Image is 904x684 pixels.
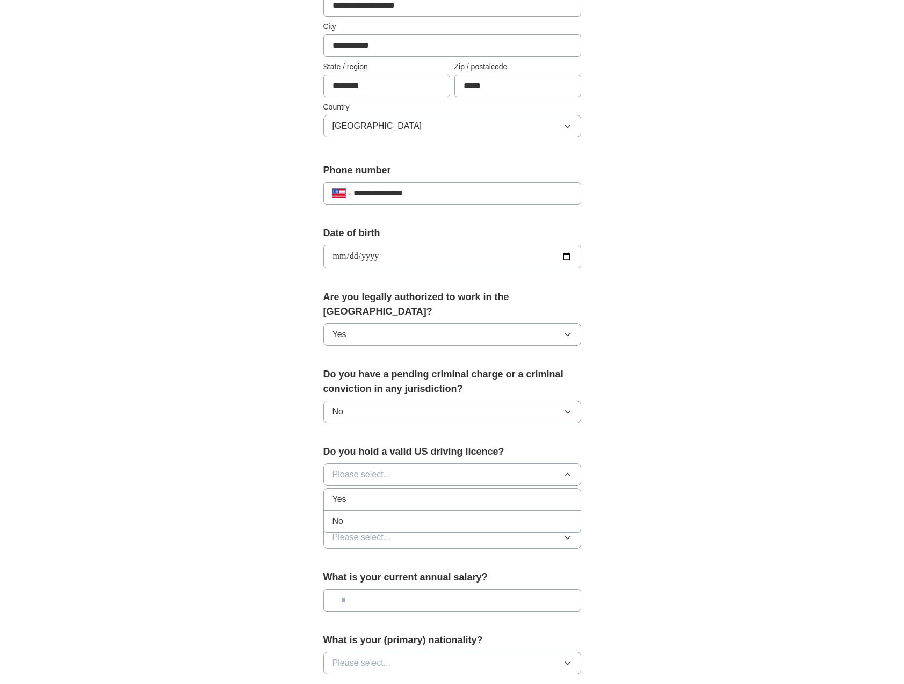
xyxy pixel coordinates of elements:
span: Yes [332,493,346,506]
span: [GEOGRAPHIC_DATA] [332,120,422,133]
button: Please select... [323,652,581,674]
span: No [332,405,343,418]
label: What is your (primary) nationality? [323,633,581,647]
button: No [323,401,581,423]
span: Yes [332,328,346,341]
label: Date of birth [323,226,581,241]
label: City [323,21,581,32]
label: What is your current annual salary? [323,570,581,585]
label: Phone number [323,163,581,178]
label: Zip / postalcode [454,61,581,72]
button: Please select... [323,526,581,549]
button: Yes [323,323,581,346]
span: Please select... [332,657,391,670]
label: State / region [323,61,450,72]
label: Are you legally authorized to work in the [GEOGRAPHIC_DATA]? [323,290,581,319]
button: [GEOGRAPHIC_DATA] [323,115,581,137]
label: Country [323,101,581,113]
span: Please select... [332,531,391,544]
span: No [332,515,343,528]
button: Please select... [323,463,581,486]
span: Please select... [332,468,391,481]
label: Do you hold a valid US driving licence? [323,445,581,459]
label: Do you have a pending criminal charge or a criminal conviction in any jurisdiction? [323,367,581,396]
